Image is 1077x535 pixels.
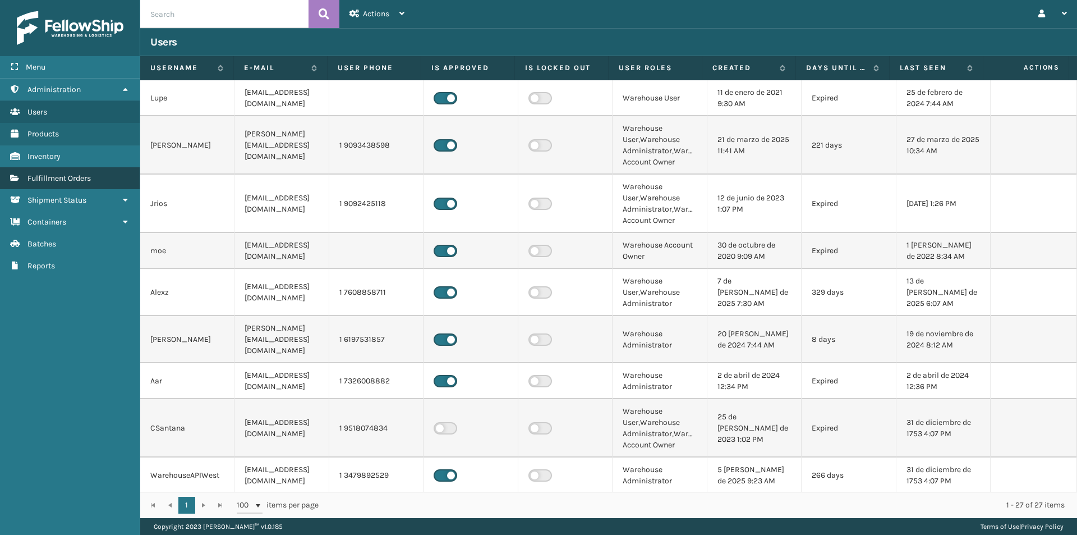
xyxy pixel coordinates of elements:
[27,152,61,161] span: Inventory
[619,63,692,73] label: User Roles
[244,63,306,73] label: E-mail
[234,233,329,269] td: [EMAIL_ADDRESS][DOMAIN_NAME]
[802,363,896,399] td: Expired
[234,363,329,399] td: [EMAIL_ADDRESS][DOMAIN_NAME]
[140,233,234,269] td: moe
[27,85,81,94] span: Administration
[707,363,802,399] td: 2 de abril de 2024 12:34 PM
[707,269,802,316] td: 7 de [PERSON_NAME] de 2025 7:30 AM
[140,363,234,399] td: Aar
[802,399,896,458] td: Expired
[329,316,424,363] td: 1 6197531857
[329,399,424,458] td: 1 9518074834
[896,116,991,175] td: 27 de marzo de 2025 10:34 AM
[707,116,802,175] td: 21 de marzo de 2025 11:41 AM
[896,399,991,458] td: 31 de diciembre de 1753 4:07 PM
[150,63,212,73] label: Username
[613,316,707,363] td: Warehouse Administrator
[178,497,195,514] a: 1
[712,63,774,73] label: Created
[27,195,86,205] span: Shipment Status
[802,233,896,269] td: Expired
[26,62,45,72] span: Menu
[896,269,991,316] td: 13 de [PERSON_NAME] de 2025 6:07 AM
[329,458,424,493] td: 1 3479892529
[140,80,234,116] td: Lupe
[150,35,177,49] h3: Users
[234,458,329,493] td: [EMAIL_ADDRESS][DOMAIN_NAME]
[896,458,991,493] td: 31 de diciembre de 1753 4:07 PM
[896,363,991,399] td: 2 de abril de 2024 12:36 PM
[1021,523,1064,531] a: Privacy Policy
[806,63,868,73] label: Days until password expires
[613,363,707,399] td: Warehouse Administrator
[27,173,91,183] span: Fulfillment Orders
[613,458,707,493] td: Warehouse Administrator
[802,175,896,233] td: Expired
[613,399,707,458] td: Warehouse User,Warehouse Administrator,Warehouse Account Owner
[525,63,598,73] label: Is Locked Out
[802,80,896,116] td: Expired
[896,80,991,116] td: 25 de febrero de 2024 7:44 AM
[329,363,424,399] td: 1 7326008882
[981,518,1064,535] div: |
[329,116,424,175] td: 1 9093438598
[707,233,802,269] td: 30 de octubre de 2020 9:09 AM
[17,11,123,45] img: logo
[140,399,234,458] td: CSantana
[613,175,707,233] td: Warehouse User,Warehouse Administrator,Warehouse Account Owner
[707,80,802,116] td: 11 de enero de 2021 9:30 AM
[329,175,424,233] td: 1 9092425118
[707,316,802,363] td: 20 [PERSON_NAME] de 2024 7:44 AM
[237,500,254,511] span: 100
[154,518,283,535] p: Copyright 2023 [PERSON_NAME]™ v 1.0.185
[613,269,707,316] td: Warehouse User,Warehouse Administrator
[329,269,424,316] td: 1 7608858711
[140,116,234,175] td: [PERSON_NAME]
[802,269,896,316] td: 329 days
[140,175,234,233] td: Jrios
[613,233,707,269] td: Warehouse Account Owner
[140,316,234,363] td: [PERSON_NAME]
[613,116,707,175] td: Warehouse User,Warehouse Administrator,Warehouse Account Owner
[140,458,234,493] td: WarehouseAPIWest
[234,399,329,458] td: [EMAIL_ADDRESS][DOMAIN_NAME]
[431,63,504,73] label: Is Approved
[802,316,896,363] td: 8 days
[981,523,1019,531] a: Terms of Use
[234,269,329,316] td: [EMAIL_ADDRESS][DOMAIN_NAME]
[234,80,329,116] td: [EMAIL_ADDRESS][DOMAIN_NAME]
[234,175,329,233] td: [EMAIL_ADDRESS][DOMAIN_NAME]
[802,458,896,493] td: 266 days
[707,175,802,233] td: 12 de junio de 2023 1:07 PM
[234,116,329,175] td: [PERSON_NAME][EMAIL_ADDRESS][DOMAIN_NAME]
[896,175,991,233] td: [DATE] 1:26 PM
[900,63,961,73] label: Last Seen
[234,316,329,363] td: [PERSON_NAME][EMAIL_ADDRESS][DOMAIN_NAME]
[27,107,47,117] span: Users
[896,233,991,269] td: 1 [PERSON_NAME] de 2022 8:34 AM
[27,217,66,227] span: Containers
[707,458,802,493] td: 5 [PERSON_NAME] de 2025 9:23 AM
[237,497,319,514] span: items per page
[334,500,1065,511] div: 1 - 27 of 27 items
[707,399,802,458] td: 25 de [PERSON_NAME] de 2023 1:02 PM
[613,80,707,116] td: Warehouse User
[896,316,991,363] td: 19 de noviembre de 2024 8:12 AM
[140,269,234,316] td: Alexz
[27,129,59,139] span: Products
[27,261,55,271] span: Reports
[338,63,411,73] label: User phone
[363,9,389,19] span: Actions
[987,58,1066,77] span: Actions
[27,239,56,249] span: Batches
[802,116,896,175] td: 221 days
